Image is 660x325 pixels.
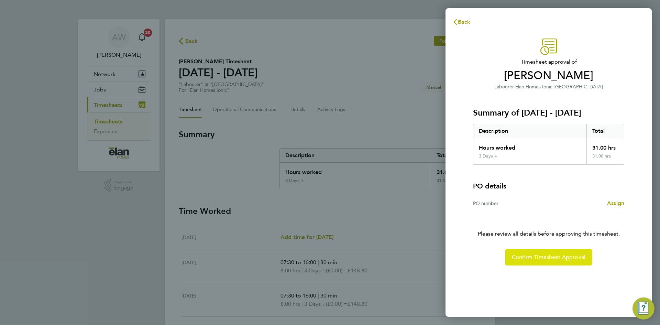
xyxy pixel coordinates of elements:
p: Please review all details before approving this timesheet. [465,213,632,238]
span: · [514,84,515,90]
span: [GEOGRAPHIC_DATA] [554,84,603,90]
h3: Summary of [DATE] - [DATE] [473,107,624,118]
button: Engage Resource Center [632,297,654,319]
div: PO number [473,199,549,207]
h4: PO details [473,181,506,191]
div: Description [473,124,586,138]
button: Back [445,15,477,29]
span: Back [458,19,471,25]
span: Assign [607,200,624,206]
button: Confirm Timesheet Approval [505,249,592,266]
a: Assign [607,199,624,207]
div: 31.00 hrs [586,153,624,164]
div: Hours worked [473,138,586,153]
span: [PERSON_NAME] [473,69,624,83]
span: Timesheet approval of [473,58,624,66]
div: Total [586,124,624,138]
span: Confirm Timesheet Approval [512,254,585,261]
div: 31.00 hrs [586,138,624,153]
div: 3 Days + [479,153,497,159]
span: Elan Homes Ionic [515,84,552,90]
div: Summary of 22 - 28 Sep 2025 [473,124,624,165]
span: Labourer [494,84,514,90]
span: · [552,84,554,90]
